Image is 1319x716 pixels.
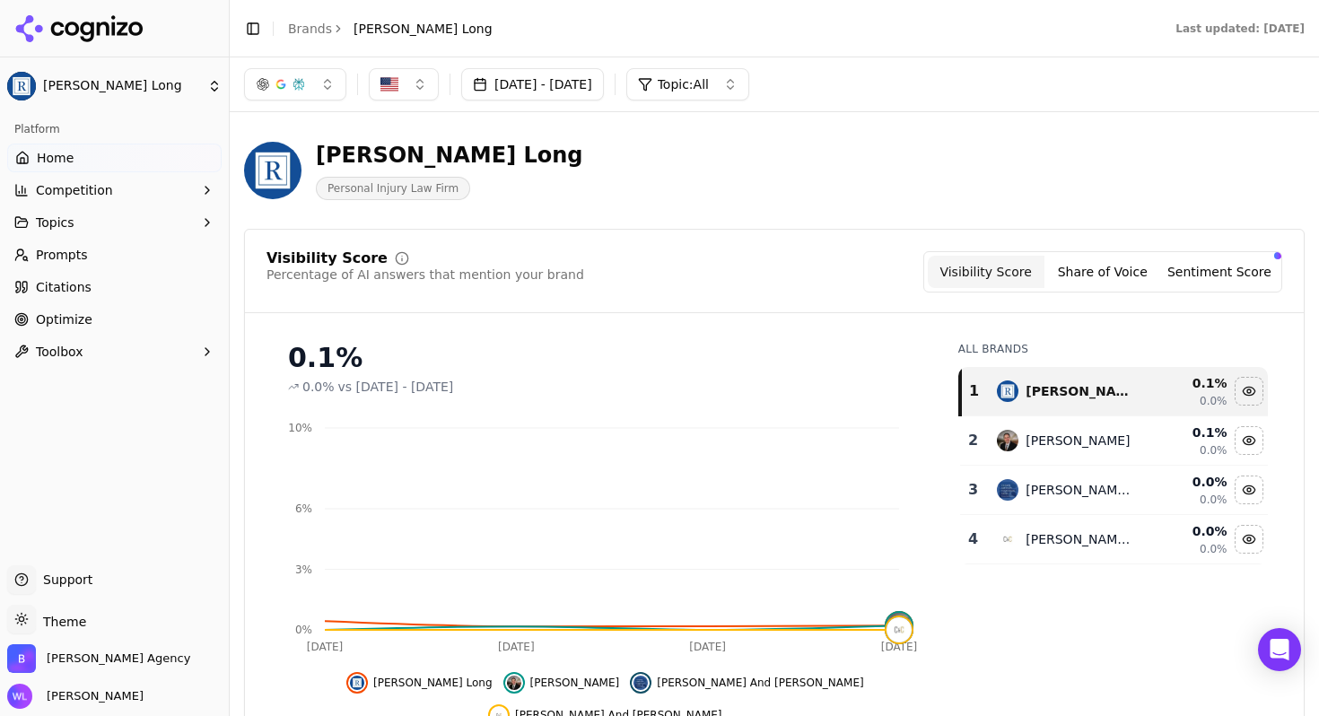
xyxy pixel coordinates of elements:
[1200,542,1227,556] span: 0.0%
[887,617,912,642] img: cohen and cohen
[958,367,1268,564] div: Data table
[1235,426,1263,455] button: Hide price benowitz data
[1235,377,1263,406] button: Hide regan zambri long data
[1200,443,1227,458] span: 0.0%
[266,251,388,266] div: Visibility Score
[1161,256,1278,288] button: Sentiment Score
[7,176,222,205] button: Competition
[288,22,332,36] a: Brands
[346,672,493,694] button: Hide regan zambri long data
[338,378,454,396] span: vs [DATE] - [DATE]
[302,378,335,396] span: 0.0%
[960,416,1268,466] tr: 2price benowitz[PERSON_NAME]0.1%0.0%Hide price benowitz data
[967,528,980,550] div: 4
[36,571,92,589] span: Support
[997,479,1018,501] img: chaikin and sherman
[1026,530,1135,548] div: [PERSON_NAME] And [PERSON_NAME]
[350,676,364,690] img: regan zambri long
[295,502,312,515] tspan: 6%
[1235,476,1263,504] button: Hide chaikin and sherman data
[1149,522,1227,540] div: 0.0 %
[37,149,74,167] span: Home
[1026,382,1135,400] div: [PERSON_NAME] Long
[373,676,493,690] span: [PERSON_NAME] Long
[1258,628,1301,671] div: Open Intercom Messenger
[1044,256,1161,288] button: Share of Voice
[7,644,190,673] button: Open organization switcher
[503,672,620,694] button: Hide price benowitz data
[1200,394,1227,408] span: 0.0%
[47,651,190,667] span: Bob Agency
[960,367,1268,416] tr: 1regan zambri long[PERSON_NAME] Long0.1%0.0%Hide regan zambri long data
[7,337,222,366] button: Toolbox
[1026,432,1130,450] div: [PERSON_NAME]
[7,684,144,709] button: Open user button
[36,615,86,629] span: Theme
[295,563,312,576] tspan: 3%
[887,613,912,638] img: price benowitz
[507,676,521,690] img: price benowitz
[689,641,726,653] tspan: [DATE]
[266,266,584,284] div: Percentage of AI answers that mention your brand
[288,20,493,38] nav: breadcrumb
[1200,493,1227,507] span: 0.0%
[43,78,200,94] span: [PERSON_NAME] Long
[967,479,980,501] div: 3
[39,688,144,704] span: [PERSON_NAME]
[928,256,1044,288] button: Visibility Score
[997,430,1018,451] img: price benowitz
[36,343,83,361] span: Toolbox
[1235,525,1263,554] button: Hide cohen and cohen data
[36,278,92,296] span: Citations
[530,676,620,690] span: [PERSON_NAME]
[960,515,1268,564] tr: 4cohen and cohen[PERSON_NAME] And [PERSON_NAME]0.0%0.0%Hide cohen and cohen data
[1175,22,1305,36] div: Last updated: [DATE]
[461,68,604,100] button: [DATE] - [DATE]
[7,144,222,172] a: Home
[958,342,1268,356] div: All Brands
[7,72,36,100] img: Regan Zambri Long
[633,676,648,690] img: chaikin and sherman
[881,641,918,653] tspan: [DATE]
[1149,374,1227,392] div: 0.1 %
[36,310,92,328] span: Optimize
[969,380,980,402] div: 1
[1149,423,1227,441] div: 0.1 %
[36,246,88,264] span: Prompts
[354,20,493,38] span: [PERSON_NAME] Long
[630,672,863,694] button: Hide chaikin and sherman data
[295,624,312,636] tspan: 0%
[7,115,222,144] div: Platform
[997,380,1018,402] img: regan zambri long
[997,528,1018,550] img: cohen and cohen
[36,214,74,231] span: Topics
[1149,473,1227,491] div: 0.0 %
[316,177,470,200] span: Personal Injury Law Firm
[7,273,222,301] a: Citations
[7,240,222,269] a: Prompts
[288,342,922,374] div: 0.1%
[36,181,113,199] span: Competition
[7,684,32,709] img: Wendy Lindars
[307,641,344,653] tspan: [DATE]
[657,676,863,690] span: [PERSON_NAME] And [PERSON_NAME]
[7,208,222,237] button: Topics
[498,641,535,653] tspan: [DATE]
[380,75,398,93] img: US
[658,75,709,93] span: Topic: All
[7,305,222,334] a: Optimize
[244,142,301,199] img: Regan Zambri Long
[967,430,980,451] div: 2
[7,644,36,673] img: Bob Agency
[1026,481,1135,499] div: [PERSON_NAME] And [PERSON_NAME]
[316,141,583,170] div: [PERSON_NAME] Long
[288,422,312,434] tspan: 10%
[960,466,1268,515] tr: 3chaikin and sherman[PERSON_NAME] And [PERSON_NAME]0.0%0.0%Hide chaikin and sherman data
